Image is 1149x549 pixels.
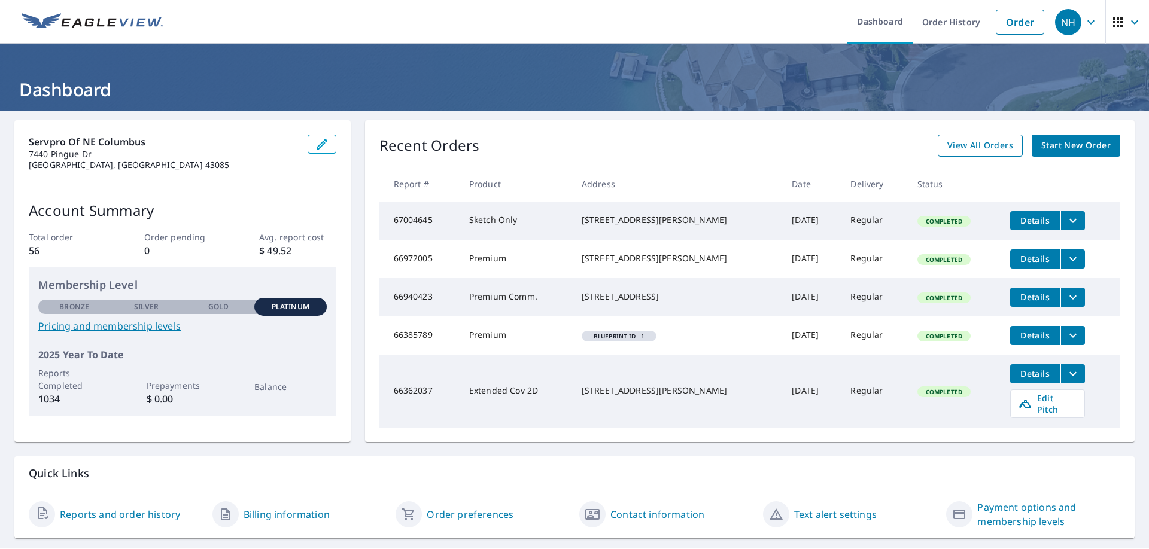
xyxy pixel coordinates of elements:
[38,347,327,362] p: 2025 Year To Date
[254,380,326,393] p: Balance
[841,316,907,355] td: Regular
[1041,138,1111,153] span: Start New Order
[919,294,969,302] span: Completed
[908,166,1001,202] th: Status
[919,332,969,340] span: Completed
[582,252,773,264] div: [STREET_ADDRESS][PERSON_NAME]
[379,240,460,278] td: 66972005
[1018,392,1077,415] span: Edit Pitch
[29,243,105,258] p: 56
[1017,368,1053,379] span: Details
[460,316,572,355] td: Premium
[29,231,105,243] p: Total order
[38,277,327,293] p: Membership Level
[379,202,460,240] td: 67004645
[147,392,218,406] p: $ 0.00
[594,333,636,339] em: Blueprint ID
[144,243,221,258] p: 0
[996,10,1044,35] a: Order
[60,507,180,521] a: Reports and order history
[947,138,1013,153] span: View All Orders
[919,255,969,264] span: Completed
[938,135,1023,157] a: View All Orders
[782,166,841,202] th: Date
[841,240,907,278] td: Regular
[460,278,572,316] td: Premium Comm.
[147,379,218,392] p: Prepayments
[29,200,336,221] p: Account Summary
[460,202,572,240] td: Sketch Only
[38,319,327,333] a: Pricing and membership levels
[1010,211,1060,230] button: detailsBtn-67004645
[460,355,572,428] td: Extended Cov 2D
[572,166,782,202] th: Address
[29,149,298,160] p: 7440 Pingue Dr
[1010,249,1060,269] button: detailsBtn-66972005
[841,166,907,202] th: Delivery
[1010,326,1060,345] button: detailsBtn-66385789
[782,355,841,428] td: [DATE]
[379,135,480,157] p: Recent Orders
[1060,249,1085,269] button: filesDropdownBtn-66972005
[1060,288,1085,307] button: filesDropdownBtn-66940423
[1017,291,1053,303] span: Details
[1055,9,1081,35] div: NH
[29,135,298,149] p: Servpro of NE Columbus
[610,507,704,521] a: Contact information
[782,316,841,355] td: [DATE]
[59,301,89,312] p: Bronze
[977,500,1120,529] a: Payment options and membership levels
[841,355,907,428] td: Regular
[244,507,330,521] a: Billing information
[1010,364,1060,383] button: detailsBtn-66362037
[582,385,773,396] div: [STREET_ADDRESS][PERSON_NAME]
[782,278,841,316] td: [DATE]
[427,507,513,521] a: Order preferences
[134,301,159,312] p: Silver
[379,316,460,355] td: 66385789
[782,202,841,240] td: [DATE]
[919,388,969,396] span: Completed
[460,240,572,278] td: Premium
[841,202,907,240] td: Regular
[38,392,110,406] p: 1034
[1017,253,1053,264] span: Details
[29,160,298,170] p: [GEOGRAPHIC_DATA], [GEOGRAPHIC_DATA] 43085
[919,217,969,225] span: Completed
[1060,326,1085,345] button: filesDropdownBtn-66385789
[22,13,163,31] img: EV Logo
[1017,215,1053,226] span: Details
[259,243,336,258] p: $ 49.52
[1010,389,1085,418] a: Edit Pitch
[272,301,309,312] p: Platinum
[38,367,110,392] p: Reports Completed
[1017,330,1053,341] span: Details
[14,77,1135,102] h1: Dashboard
[379,278,460,316] td: 66940423
[582,214,773,226] div: [STREET_ADDRESS][PERSON_NAME]
[379,166,460,202] th: Report #
[582,291,773,303] div: [STREET_ADDRESS]
[794,507,877,521] a: Text alert settings
[841,278,907,316] td: Regular
[586,333,652,339] span: 1
[1032,135,1120,157] a: Start New Order
[1010,288,1060,307] button: detailsBtn-66940423
[1060,211,1085,230] button: filesDropdownBtn-67004645
[29,466,1120,481] p: Quick Links
[379,355,460,428] td: 66362037
[1060,364,1085,383] button: filesDropdownBtn-66362037
[259,231,336,243] p: Avg. report cost
[208,301,229,312] p: Gold
[460,166,572,202] th: Product
[782,240,841,278] td: [DATE]
[144,231,221,243] p: Order pending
